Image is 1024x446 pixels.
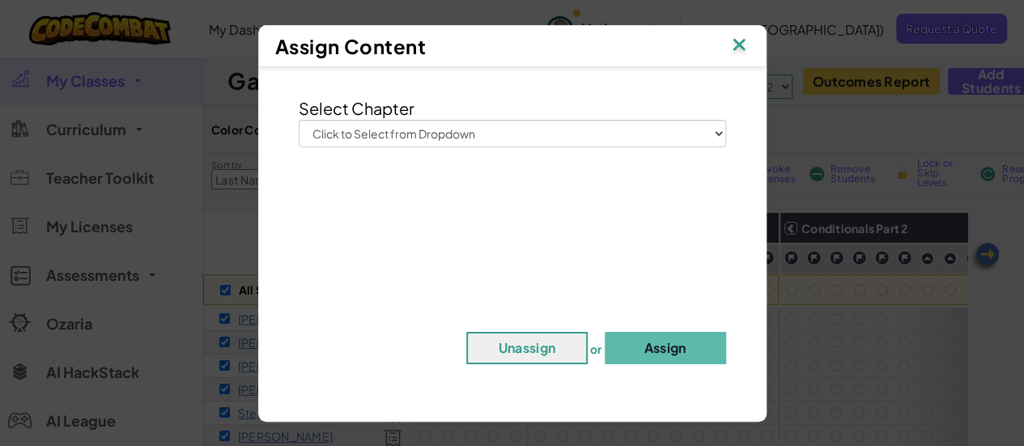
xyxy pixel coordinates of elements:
span: Select Chapter [299,98,414,118]
img: IconClose.svg [729,34,750,58]
button: Unassign [466,332,588,364]
span: or [590,341,602,355]
span: Assign Content [275,34,427,58]
button: Assign [605,332,726,364]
